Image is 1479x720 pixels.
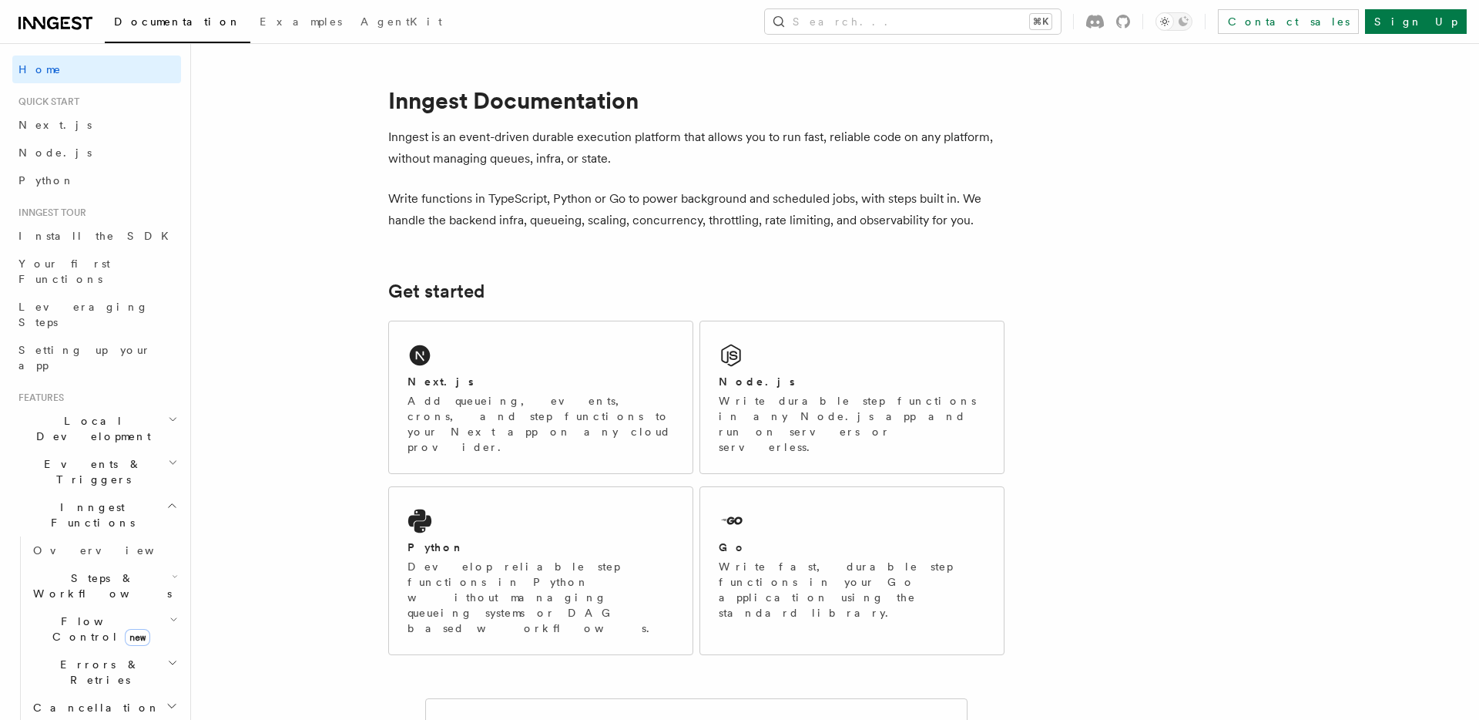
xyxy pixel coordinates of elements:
[27,607,181,651] button: Flow Controlnew
[12,111,181,139] a: Next.js
[388,126,1004,170] p: Inngest is an event-driven durable execution platform that allows you to run fast, reliable code ...
[719,393,985,455] p: Write durable step functions in any Node.js app and run on servers or serverless.
[699,486,1004,655] a: GoWrite fast, durable step functions in your Go application using the standard library.
[114,15,241,28] span: Documentation
[407,559,674,636] p: Develop reliable step functions in Python without managing queueing systems or DAG based workflows.
[388,486,693,655] a: PythonDevelop reliable step functions in Python without managing queueing systems or DAG based wo...
[12,207,86,219] span: Inngest tour
[361,15,442,28] span: AgentKit
[765,9,1061,34] button: Search...⌘K
[12,96,79,108] span: Quick start
[12,167,181,194] a: Python
[388,86,1004,114] h1: Inngest Documentation
[27,564,181,607] button: Steps & Workflows
[719,559,985,621] p: Write fast, durable step functions in your Go application using the standard library.
[12,222,181,250] a: Install the SDK
[105,5,250,43] a: Documentation
[12,450,181,493] button: Events & Triggers
[1155,12,1192,31] button: Toggle dark mode
[125,629,150,646] span: new
[27,657,167,688] span: Errors & Retries
[12,407,181,450] button: Local Development
[12,500,166,530] span: Inngest Functions
[388,321,693,474] a: Next.jsAdd queueing, events, crons, and step functions to your Next app on any cloud provider.
[27,651,181,694] button: Errors & Retries
[18,119,92,131] span: Next.js
[18,344,151,372] span: Setting up your app
[18,257,110,285] span: Your first Functions
[18,301,149,328] span: Leveraging Steps
[250,5,351,42] a: Examples
[1365,9,1467,34] a: Sign Up
[12,56,181,83] a: Home
[351,5,451,42] a: AgentKit
[27,570,172,601] span: Steps & Workflows
[407,393,674,455] p: Add queueing, events, crons, and step functions to your Next app on any cloud provider.
[407,374,474,389] h2: Next.js
[407,540,464,555] h2: Python
[33,544,192,557] span: Overview
[12,293,181,336] a: Leveraging Steps
[12,139,181,167] a: Node.js
[27,537,181,564] a: Overview
[18,174,75,187] span: Python
[18,62,62,77] span: Home
[18,146,92,159] span: Node.js
[719,540,746,555] h2: Go
[388,281,485,302] a: Get started
[27,700,160,715] span: Cancellation
[12,456,168,487] span: Events & Triggers
[12,413,168,444] span: Local Development
[699,321,1004,474] a: Node.jsWrite durable step functions in any Node.js app and run on servers or serverless.
[260,15,342,28] span: Examples
[1218,9,1359,34] a: Contact sales
[12,250,181,293] a: Your first Functions
[1030,14,1051,29] kbd: ⌘K
[27,614,169,644] span: Flow Control
[12,392,64,404] span: Features
[12,336,181,379] a: Setting up your app
[12,493,181,537] button: Inngest Functions
[18,230,178,242] span: Install the SDK
[388,188,1004,231] p: Write functions in TypeScript, Python or Go to power background and scheduled jobs, with steps bu...
[719,374,795,389] h2: Node.js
